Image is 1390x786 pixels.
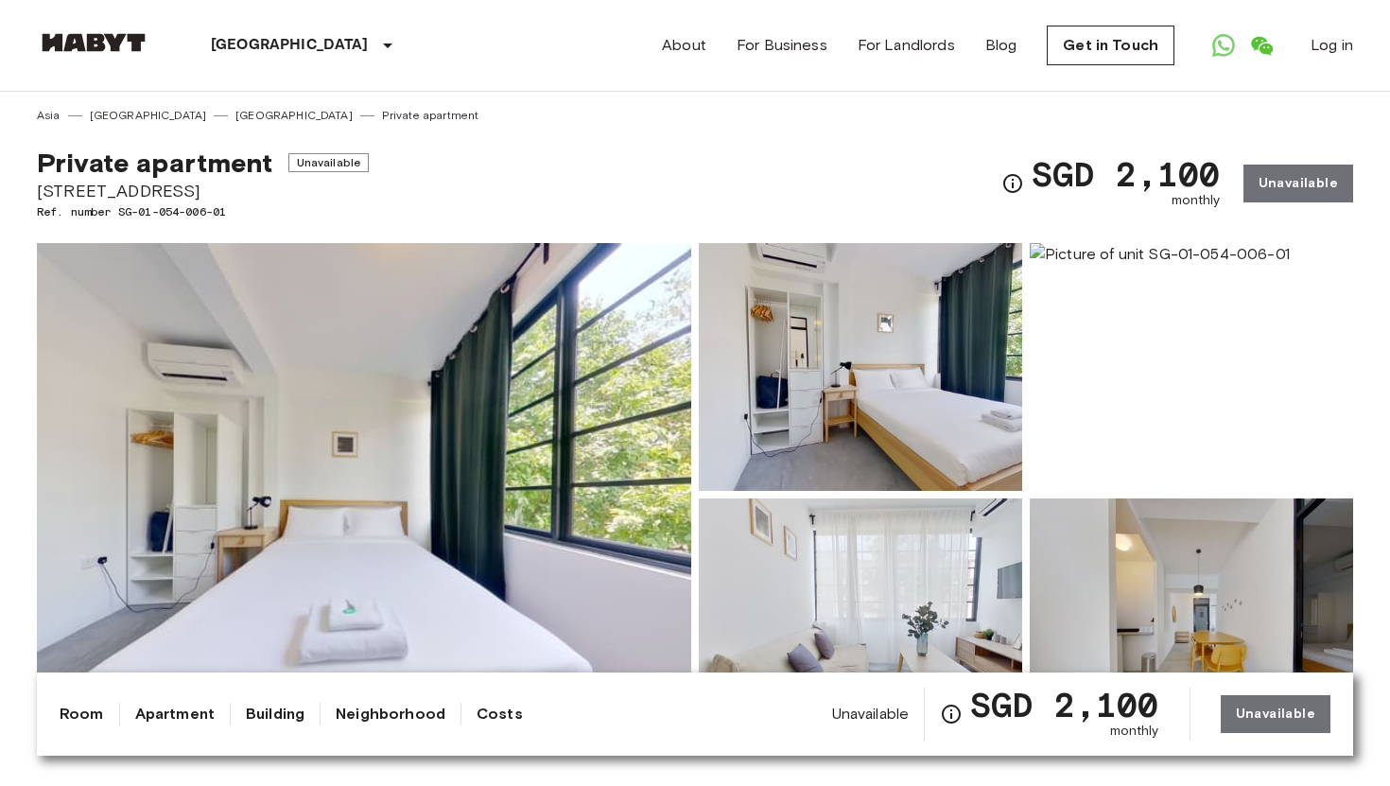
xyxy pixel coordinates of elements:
a: For Business [737,34,827,57]
a: Neighborhood [336,703,445,725]
span: Unavailable [288,153,370,172]
img: Picture of unit SG-01-054-006-01 [1030,243,1353,491]
a: For Landlords [858,34,955,57]
svg: Check cost overview for full price breakdown. Please note that discounts apply to new joiners onl... [1001,172,1024,195]
a: Private apartment [382,107,479,124]
img: Picture of unit SG-01-054-006-01 [699,498,1022,746]
a: Asia [37,107,61,124]
a: [GEOGRAPHIC_DATA] [235,107,353,124]
a: Costs [477,703,523,725]
span: SGD 2,100 [970,688,1158,722]
span: monthly [1172,191,1221,210]
span: SGD 2,100 [1032,157,1220,191]
a: Log in [1311,34,1353,57]
img: Habyt [37,33,150,52]
span: Private apartment [37,147,273,179]
svg: Check cost overview for full price breakdown. Please note that discounts apply to new joiners onl... [940,703,963,725]
span: Unavailable [832,704,910,725]
a: [GEOGRAPHIC_DATA] [90,107,207,124]
p: [GEOGRAPHIC_DATA] [211,34,369,57]
span: [STREET_ADDRESS] [37,179,369,203]
a: Open WeChat [1242,26,1280,64]
a: About [662,34,706,57]
span: Ref. number SG-01-054-006-01 [37,203,369,220]
a: Blog [985,34,1017,57]
img: Picture of unit SG-01-054-006-01 [1030,498,1353,746]
a: Get in Touch [1047,26,1174,65]
img: Picture of unit SG-01-054-006-01 [699,243,1022,491]
span: monthly [1110,722,1159,741]
a: Building [246,703,304,725]
a: Apartment [135,703,215,725]
img: Marketing picture of unit SG-01-054-006-01 [37,243,691,746]
a: Open WhatsApp [1205,26,1242,64]
a: Room [60,703,104,725]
